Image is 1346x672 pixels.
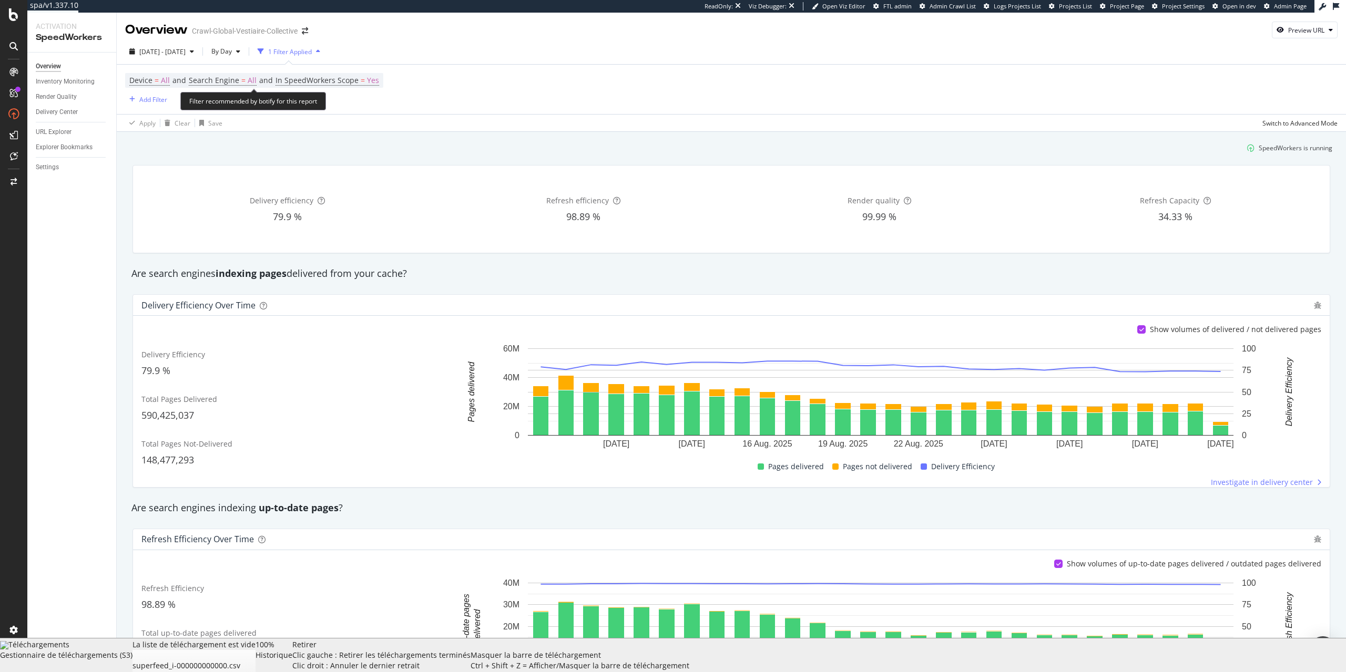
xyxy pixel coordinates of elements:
[1211,477,1321,488] a: Investigate in delivery center
[1242,622,1251,630] text: 50
[994,2,1041,10] span: Logs Projects List
[1110,2,1144,10] span: Project Page
[930,2,976,10] span: Admin Crawl List
[1314,535,1321,543] div: bug
[1259,143,1332,152] div: SpeedWorkers is running
[1152,2,1205,11] a: Project Settings
[1222,2,1256,10] span: Open in dev
[818,439,868,448] text: 19 Aug. 2025
[256,639,292,650] div: 100%
[126,501,1337,515] div: Are search engines indexing ?
[155,75,159,85] span: =
[141,628,257,638] span: Total up-to-date pages delivered
[1132,439,1158,448] text: [DATE]
[367,73,379,88] span: Yes
[36,61,61,72] div: Overview
[1288,26,1324,35] div: Preview URL
[175,119,190,128] div: Clear
[515,431,519,440] text: 0
[139,47,186,56] span: [DATE] - [DATE]
[132,660,256,671] div: superfeed_i-000000000000.csv
[141,453,194,466] span: 148,477,293
[1274,2,1307,10] span: Admin Page
[248,73,257,88] span: All
[546,195,609,205] span: Refresh efficiency
[36,142,109,153] a: Explorer Bookmarks
[36,162,59,173] div: Settings
[1242,600,1251,609] text: 75
[141,364,170,377] span: 79.9 %
[141,349,205,359] span: Delivery Efficiency
[1067,559,1321,569] div: Show volumes of up-to-date pages delivered / outdated pages delivered
[8,639,69,649] span: Téléchargements
[1100,2,1144,11] a: Project Page
[36,127,109,138] a: URL Explorer
[1162,2,1205,10] span: Project Settings
[503,622,519,630] text: 20M
[36,61,109,72] a: Overview
[361,75,365,85] span: =
[1314,302,1321,309] div: bug
[250,195,313,205] span: Delivery efficiency
[36,142,93,153] div: Explorer Bookmarks
[473,608,482,643] text: delivered
[848,195,900,205] span: Render quality
[253,43,324,60] button: 1 Filter Applied
[1207,439,1233,448] text: [DATE]
[931,460,995,473] span: Delivery Efficiency
[1284,592,1293,660] text: Refresh Efficiency
[862,210,896,223] span: 99.99 %
[141,439,232,449] span: Total Pages Not-Delivered
[141,409,194,421] span: 590,425,037
[749,2,787,11] div: Viz Debugger:
[36,91,109,102] a: Render Quality
[883,2,912,10] span: FTL admin
[36,76,95,87] div: Inventory Monitoring
[1140,195,1199,205] span: Refresh Capacity
[302,27,308,35] div: arrow-right-arrow-left
[125,43,198,60] button: [DATE] - [DATE]
[920,2,976,11] a: Admin Crawl List
[141,300,256,311] div: Delivery Efficiency over time
[36,107,78,118] div: Delivery Center
[36,76,109,87] a: Inventory Monitoring
[172,75,186,85] span: and
[1059,2,1092,10] span: Projects List
[1212,2,1256,11] a: Open in dev
[1056,439,1083,448] text: [DATE]
[36,107,109,118] a: Delivery Center
[241,75,246,85] span: =
[132,656,133,656] img: wAAACH5BAEAAAAALAAAAAABAAEAAAICRAEAOw==
[256,650,292,660] div: Historique
[503,600,519,609] text: 30M
[566,210,600,223] span: 98.89 %
[160,115,190,131] button: Clear
[822,2,865,10] span: Open Viz Editor
[129,75,152,85] span: Device
[36,91,77,102] div: Render Quality
[1211,477,1313,488] span: Investigate in delivery center
[195,115,222,131] button: Save
[207,47,232,56] span: By Day
[471,650,689,660] div: Masquer la barre de téléchargement
[467,361,476,422] text: Pages delivered
[36,32,108,44] div: SpeedWorkers
[1310,636,1335,661] div: Open Intercom Messenger
[1258,115,1338,131] button: Switch to Advanced Mode
[189,75,239,85] span: Search Engine
[207,43,244,60] button: By Day
[292,650,471,660] div: Clic gauche : Retirer les téléchargements terminés
[812,2,865,11] a: Open Viz Editor
[742,439,792,448] text: 16 Aug. 2025
[259,75,273,85] span: and
[273,210,302,223] span: 79.9 %
[894,439,943,448] text: 22 Aug. 2025
[125,115,156,131] button: Apply
[268,47,312,56] div: 1 Filter Applied
[139,95,167,104] div: Add Filter
[984,2,1041,11] a: Logs Projects List
[1242,431,1247,440] text: 0
[1158,210,1192,223] span: 34.33 %
[843,460,912,473] span: Pages not delivered
[705,2,733,11] div: ReadOnly:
